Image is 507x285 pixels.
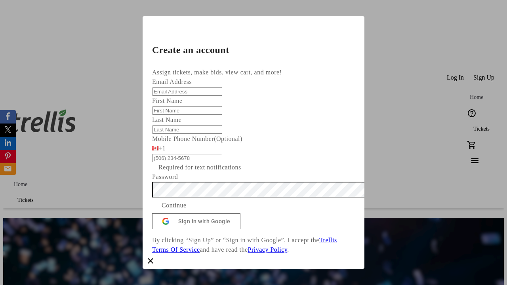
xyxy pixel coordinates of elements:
[158,163,241,172] tr-hint: Required for text notifications
[152,198,196,213] button: Continue
[152,87,222,96] input: Email Address
[152,106,222,115] input: First Name
[152,116,181,123] label: Last Name
[152,125,222,134] input: Last Name
[152,173,178,180] label: Password
[152,78,192,85] label: Email Address
[162,201,187,210] span: Continue
[152,135,242,142] label: Mobile Phone Number (Optional)
[152,213,240,229] button: Sign in with Google
[248,246,288,253] a: Privacy Policy
[143,253,158,269] button: Close
[178,218,231,224] span: Sign in with Google
[152,45,355,55] h2: Create an account
[152,236,355,255] p: By clicking “Sign Up” or “Sign in with Google”, I accept the and have read the .
[152,68,355,77] div: Assign tickets, make bids, view cart, and more!
[152,97,183,104] label: First Name
[152,154,222,162] input: (506) 234-5678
